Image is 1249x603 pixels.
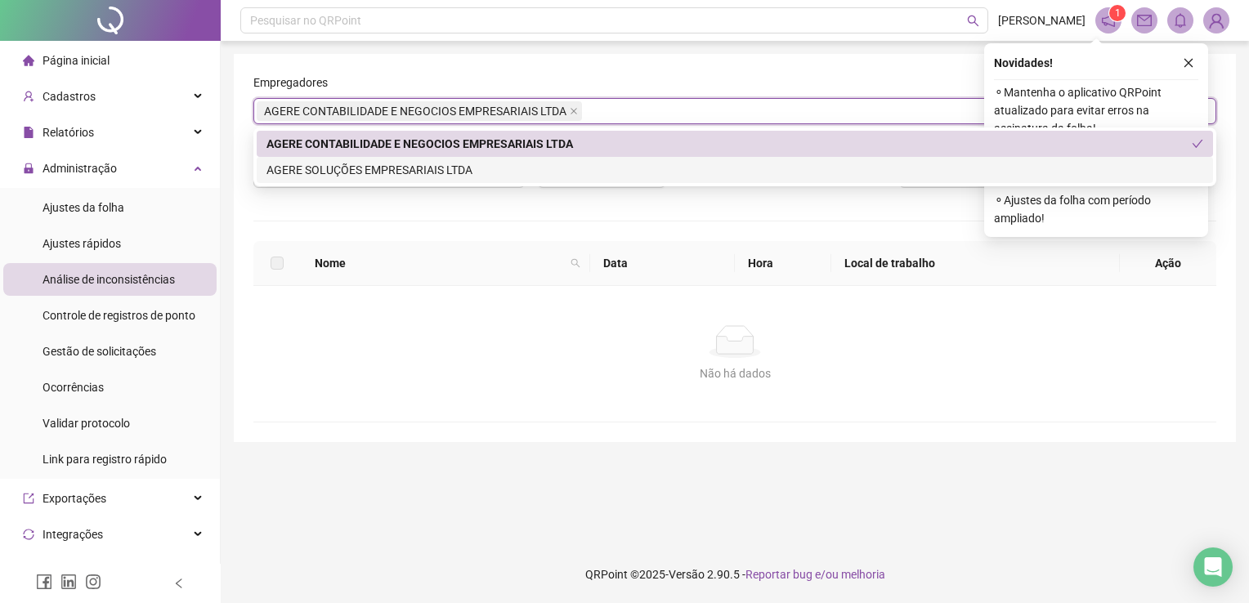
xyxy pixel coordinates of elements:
[273,364,1197,382] div: Não há dados
[43,417,130,430] span: Validar protocolo
[43,201,124,214] span: Ajustes da folha
[1193,547,1233,587] div: Open Intercom Messenger
[36,574,52,590] span: facebook
[23,163,34,174] span: lock
[266,135,1192,153] div: AGERE CONTABILIDADE E NEGOCIOS EMPRESARIAIS LTDA
[1173,13,1188,28] span: bell
[567,251,584,275] span: search
[43,345,156,358] span: Gestão de solicitações
[43,273,175,286] span: Análise de inconsistências
[1115,7,1121,19] span: 1
[998,11,1086,29] span: [PERSON_NAME]
[257,157,1213,183] div: AGERE SOLUÇÕES EMPRESARIAIS LTDA
[253,74,338,92] label: Empregadores
[43,54,110,67] span: Página inicial
[994,83,1198,137] span: ⚬ Mantenha o aplicativo QRPoint atualizado para evitar erros na assinatura da folha!
[1137,13,1152,28] span: mail
[315,254,564,272] span: Nome
[745,568,885,581] span: Reportar bug e/ou melhoria
[43,126,94,139] span: Relatórios
[571,258,580,268] span: search
[85,574,101,590] span: instagram
[1133,254,1203,272] div: Ação
[590,241,735,286] th: Data
[1109,5,1126,21] sup: 1
[23,127,34,138] span: file
[43,453,167,466] span: Link para registro rápido
[60,574,77,590] span: linkedin
[221,546,1249,603] footer: QRPoint © 2025 - 2.90.5 -
[43,90,96,103] span: Cadastros
[23,91,34,102] span: user-add
[257,101,582,121] span: AGERE CONTABILIDADE E NEGOCIOS EMPRESARIAIS LTDA
[831,241,1120,286] th: Local de trabalho
[1192,138,1203,150] span: check
[43,381,104,394] span: Ocorrências
[23,493,34,504] span: export
[43,528,103,541] span: Integrações
[994,191,1198,227] span: ⚬ Ajustes da folha com período ampliado!
[570,107,578,115] span: close
[1183,57,1194,69] span: close
[735,241,831,286] th: Hora
[43,492,106,505] span: Exportações
[23,55,34,66] span: home
[1204,8,1229,33] img: 94301
[669,568,705,581] span: Versão
[266,161,1203,179] div: AGERE SOLUÇÕES EMPRESARIAIS LTDA
[1101,13,1116,28] span: notification
[257,131,1213,157] div: AGERE CONTABILIDADE E NEGOCIOS EMPRESARIAIS LTDA
[994,54,1053,72] span: Novidades !
[43,237,121,250] span: Ajustes rápidos
[264,102,566,120] span: AGERE CONTABILIDADE E NEGOCIOS EMPRESARIAIS LTDA
[43,309,195,322] span: Controle de registros de ponto
[967,15,979,27] span: search
[173,578,185,589] span: left
[23,529,34,540] span: sync
[43,162,117,175] span: Administração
